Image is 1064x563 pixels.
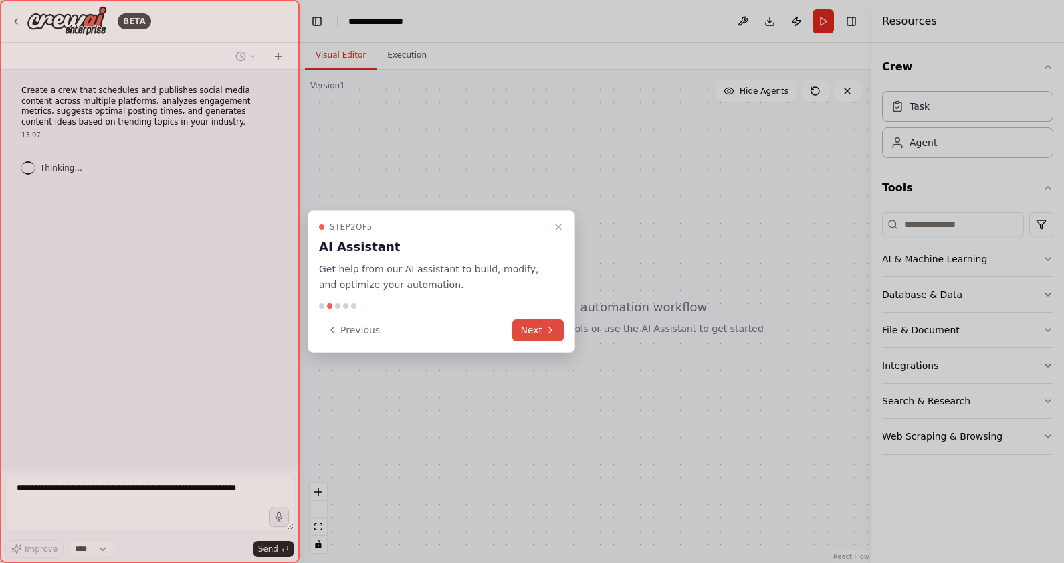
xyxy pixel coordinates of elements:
button: Close walkthrough [550,219,566,235]
span: Step 2 of 5 [330,222,373,232]
button: Hide left sidebar [308,12,326,31]
button: Previous [319,319,388,341]
button: Next [512,319,564,341]
h3: AI Assistant [319,238,548,256]
p: Get help from our AI assistant to build, modify, and optimize your automation. [319,262,548,293]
